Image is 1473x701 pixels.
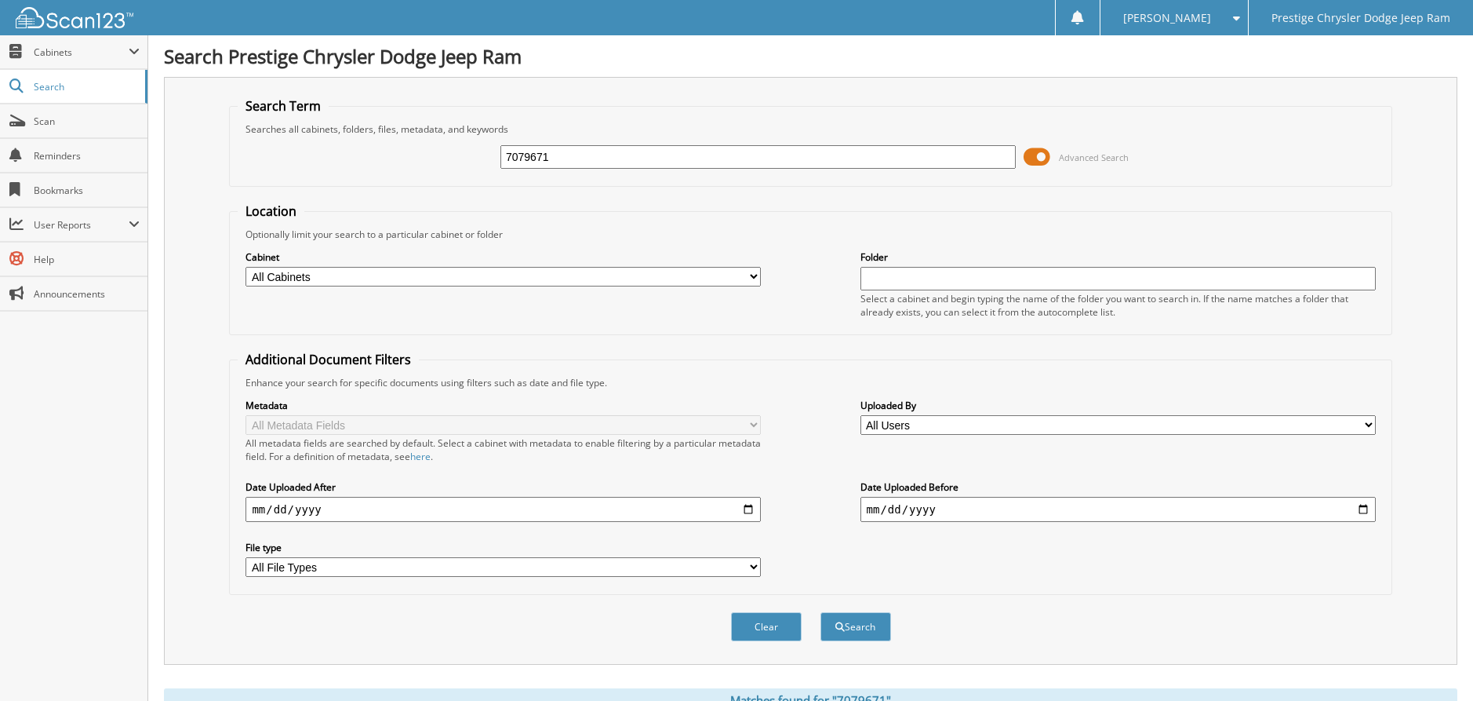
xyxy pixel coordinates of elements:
span: Search [34,80,137,93]
h1: Search Prestige Chrysler Dodge Jeep Ram [164,43,1457,69]
a: here [410,450,431,463]
span: Cabinets [34,46,129,59]
label: Date Uploaded After [245,480,761,494]
button: Clear [731,612,802,641]
div: Searches all cabinets, folders, files, metadata, and keywords [238,122,1383,136]
span: Help [34,253,140,266]
span: User Reports [34,218,129,232]
legend: Location [238,203,304,220]
span: Prestige Chrysler Dodge Jeep Ram [1271,13,1450,23]
img: scan123-logo-white.svg [16,7,133,28]
span: Scan [34,115,140,128]
button: Search [820,612,891,641]
div: All metadata fields are searched by default. Select a cabinet with metadata to enable filtering b... [245,436,761,463]
label: File type [245,541,761,554]
span: Announcements [34,287,140,301]
legend: Additional Document Filters [238,351,419,368]
span: Bookmarks [34,184,140,197]
span: Advanced Search [1059,152,1129,163]
label: Folder [860,250,1376,264]
label: Cabinet [245,250,761,264]
span: [PERSON_NAME] [1123,13,1211,23]
label: Metadata [245,399,761,412]
div: Optionally limit your search to a particular cabinet or folder [238,228,1383,241]
label: Date Uploaded Before [860,480,1376,494]
span: Reminders [34,149,140,162]
input: end [860,497,1376,522]
div: Enhance your search for specific documents using filters such as date and file type. [238,376,1383,389]
div: Select a cabinet and begin typing the name of the folder you want to search in. If the name match... [860,292,1376,319]
input: start [245,497,761,522]
label: Uploaded By [860,399,1376,412]
legend: Search Term [238,97,329,115]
